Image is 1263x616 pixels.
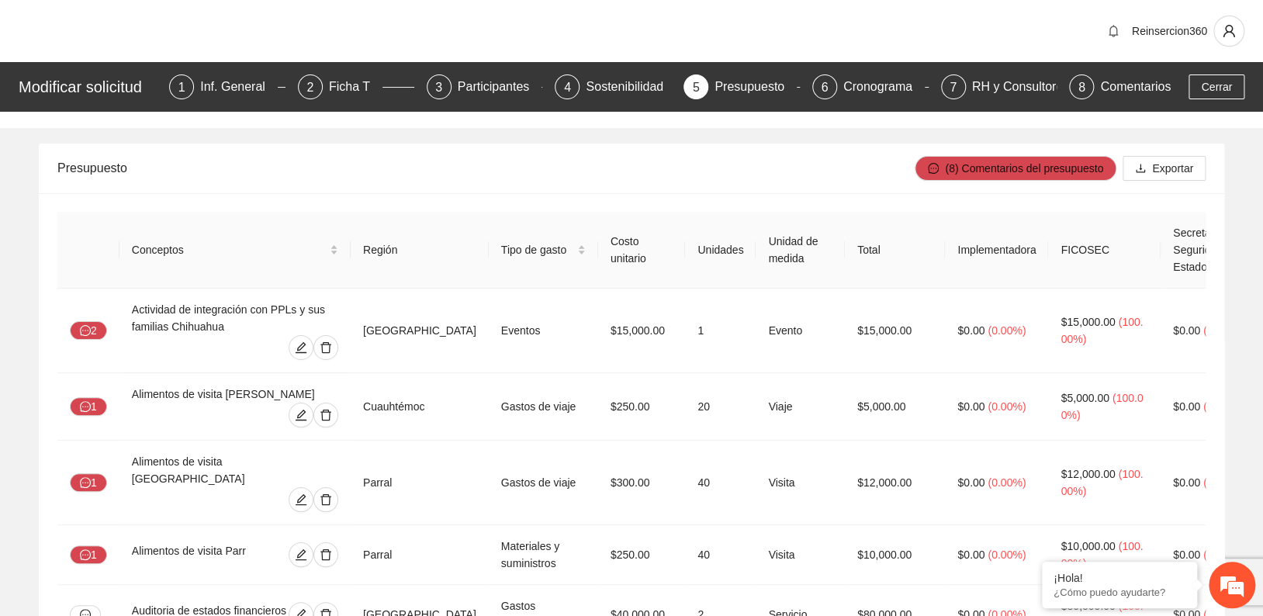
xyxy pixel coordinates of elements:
[57,146,915,190] div: Presupuesto
[313,487,338,512] button: delete
[1132,25,1207,37] span: Reinsercion360
[329,74,382,99] div: Ficha T
[289,549,313,561] span: edit
[70,545,107,564] button: message1
[289,335,313,360] button: edit
[685,373,756,441] td: 20
[501,241,574,258] span: Tipo de gasto
[489,212,598,289] th: Tipo de gasto
[1203,549,1241,561] span: ( 0.00% )
[314,549,337,561] span: delete
[289,487,313,512] button: edit
[957,400,984,413] span: $0.00
[90,207,214,364] span: Estamos en línea.
[289,409,313,421] span: edit
[598,289,686,373] td: $15,000.00
[598,525,686,585] td: $250.00
[132,453,338,487] div: Alimentos de visita [GEOGRAPHIC_DATA]
[1203,400,1241,413] span: ( 0.00% )
[1213,16,1244,47] button: user
[132,301,338,335] div: Actividad de integración con PPLs y sus familias Chihuahua
[489,525,598,585] td: Materiales y suministros
[756,525,845,585] td: Visita
[200,74,278,99] div: Inf. General
[435,81,442,94] span: 3
[119,212,351,289] th: Conceptos
[1152,160,1193,177] span: Exportar
[683,74,800,99] div: 5Presupuesto
[1123,156,1206,181] button: downloadExportar
[1054,587,1185,598] p: ¿Cómo puedo ayudarte?
[70,321,107,340] button: message2
[1203,324,1241,337] span: ( 0.00% )
[314,341,337,354] span: delete
[313,403,338,427] button: delete
[289,493,313,506] span: edit
[598,212,686,289] th: Costo unitario
[756,212,845,289] th: Unidad de medida
[178,81,185,94] span: 1
[843,74,925,99] div: Cronograma
[957,549,984,561] span: $0.00
[685,525,756,585] td: 40
[945,160,1103,177] span: (8) Comentarios del presupuesto
[812,74,929,99] div: 6Cronograma
[1061,316,1115,328] span: $15,000.00
[598,441,686,525] td: $300.00
[70,397,107,416] button: message1
[289,542,313,567] button: edit
[427,74,543,99] div: 3Participantes
[1061,392,1109,404] span: $5,000.00
[685,289,756,373] td: 1
[313,542,338,567] button: delete
[1102,25,1125,37] span: bell
[351,212,489,289] th: Región
[957,476,984,489] span: $0.00
[169,74,285,99] div: 1Inf. General
[685,441,756,525] td: 40
[845,373,945,441] td: $5,000.00
[289,403,313,427] button: edit
[1214,24,1244,38] span: user
[845,525,945,585] td: $10,000.00
[685,212,756,289] th: Unidades
[351,441,489,525] td: Parral
[957,324,984,337] span: $0.00
[351,289,489,373] td: [GEOGRAPHIC_DATA]
[351,373,489,441] td: Cuauhtémoc
[693,81,700,94] span: 5
[756,441,845,525] td: Visita
[715,74,797,99] div: Presupuesto
[1173,400,1200,413] span: $0.00
[1203,476,1241,489] span: ( 0.00% )
[298,74,414,99] div: 2Ficha T
[928,163,939,175] span: message
[80,325,91,337] span: message
[1100,74,1171,99] div: Comentarios
[313,335,338,360] button: delete
[1173,476,1200,489] span: $0.00
[564,81,571,94] span: 4
[458,74,542,99] div: Participantes
[314,409,337,421] span: delete
[1173,324,1200,337] span: $0.00
[1061,468,1115,480] span: $12,000.00
[489,373,598,441] td: Gastos de viaje
[70,473,107,492] button: message1
[489,441,598,525] td: Gastos de viaje
[1135,163,1146,175] span: download
[845,441,945,525] td: $12,000.00
[80,477,91,490] span: message
[489,289,598,373] td: Eventos
[8,424,296,478] textarea: Escriba su mensaje y pulse “Intro”
[756,289,845,373] td: Evento
[555,74,671,99] div: 4Sostenibilidad
[80,549,91,562] span: message
[1069,74,1171,99] div: 8Comentarios
[289,341,313,354] span: edit
[351,525,489,585] td: Parral
[306,81,313,94] span: 2
[254,8,292,45] div: Minimizar ventana de chat en vivo
[1061,540,1115,552] span: $10,000.00
[314,493,337,506] span: delete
